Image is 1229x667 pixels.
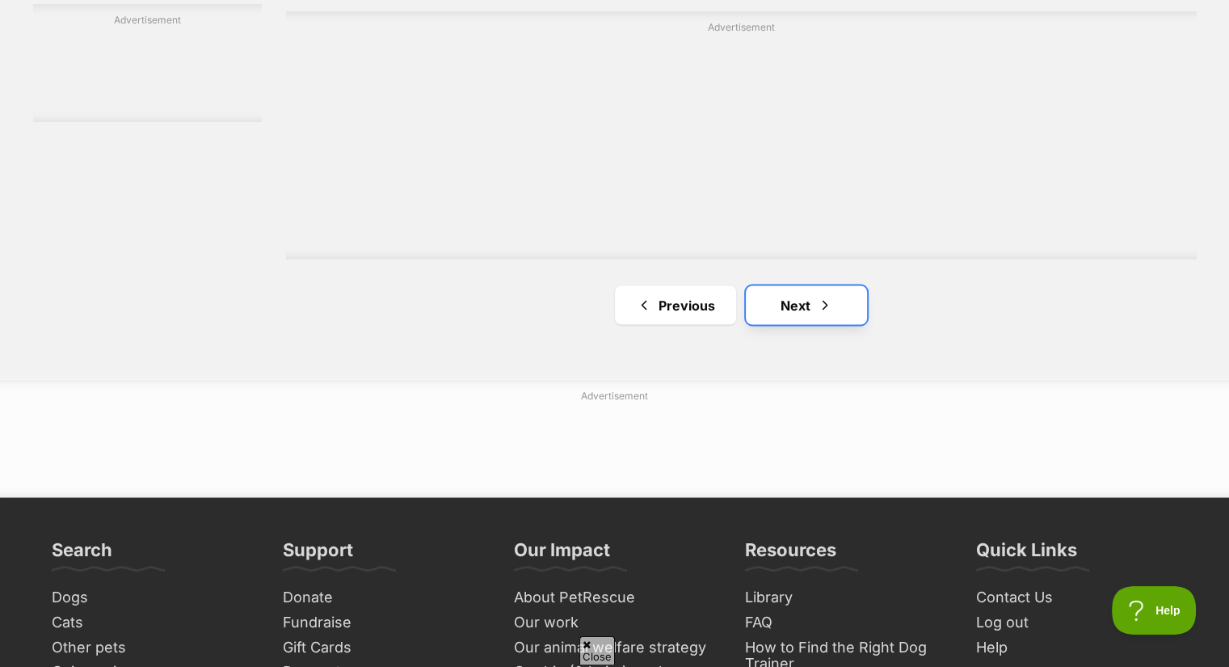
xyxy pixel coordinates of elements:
a: FAQ [739,610,953,635]
a: Contact Us [970,585,1185,610]
a: Gift Cards [276,635,491,660]
iframe: Help Scout Beacon - Open [1112,586,1197,635]
iframe: Advertisement [349,40,1133,243]
a: Our animal welfare strategy [507,635,722,660]
a: Next page [746,285,867,324]
a: Cats [45,610,260,635]
h3: Resources [745,538,836,570]
a: Our work [507,610,722,635]
a: Dogs [45,585,260,610]
h3: Support [283,538,353,570]
h3: Quick Links [976,538,1077,570]
h3: Search [52,538,112,570]
div: Advertisement [286,11,1196,260]
div: Advertisement [33,4,263,122]
h3: Our Impact [514,538,610,570]
nav: Pagination [286,285,1196,324]
a: Help [970,635,1185,660]
a: Fundraise [276,610,491,635]
span: Close [579,636,615,665]
a: Log out [970,610,1185,635]
a: Donate [276,585,491,610]
a: Library [739,585,953,610]
a: Other pets [45,635,260,660]
a: About PetRescue [507,585,722,610]
a: Previous page [615,285,736,324]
